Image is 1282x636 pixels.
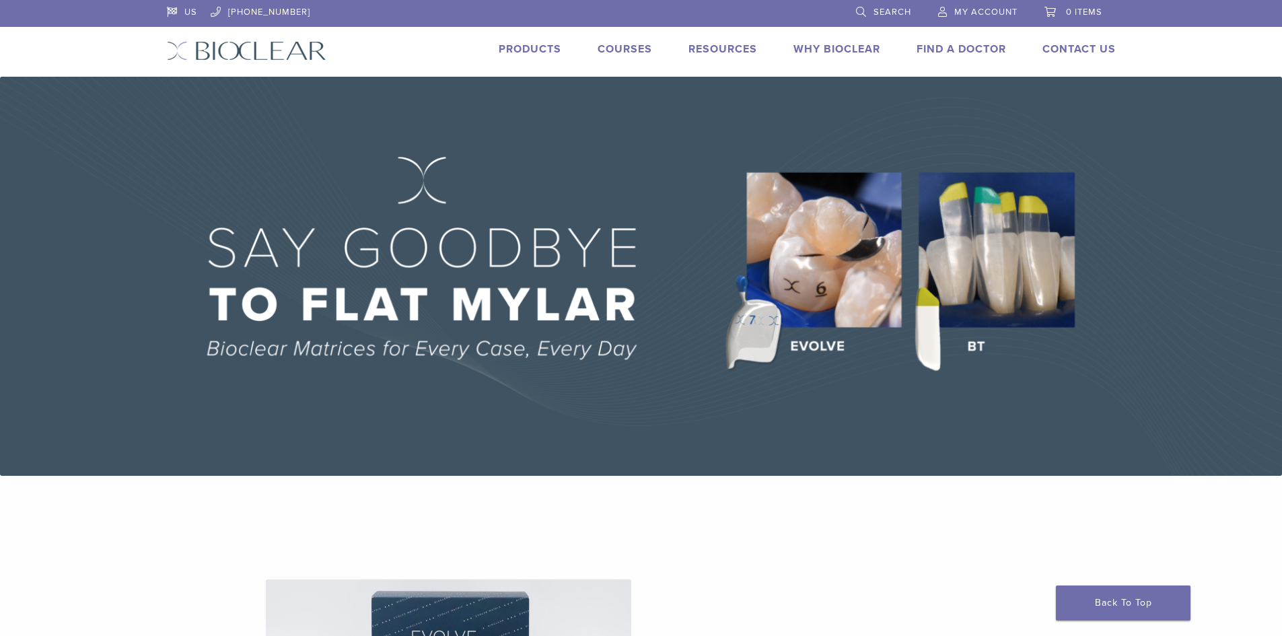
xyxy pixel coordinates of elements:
[499,42,561,56] a: Products
[874,7,911,17] span: Search
[598,42,652,56] a: Courses
[1056,586,1190,621] a: Back To Top
[1042,42,1116,56] a: Contact Us
[917,42,1006,56] a: Find A Doctor
[954,7,1018,17] span: My Account
[793,42,880,56] a: Why Bioclear
[1066,7,1102,17] span: 0 items
[167,41,326,61] img: Bioclear
[688,42,757,56] a: Resources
